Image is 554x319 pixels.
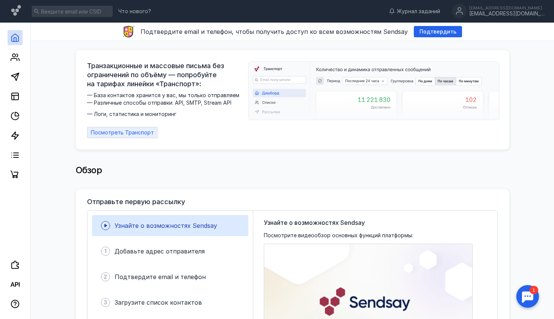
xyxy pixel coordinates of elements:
span: — База контактов хранится у вас, мы только отправляем — Различные способы отправки: API, SMTP, St... [87,92,244,118]
a: Журнал заданий [385,8,444,15]
span: Узнайте о возможностях Sendsay [115,222,217,229]
input: Введите email или CSID [32,6,113,17]
span: Журнал заданий [397,8,440,15]
div: [EMAIL_ADDRESS][DOMAIN_NAME] [469,6,545,10]
span: Что нового? [118,9,151,14]
button: Подтвердить [414,26,462,37]
span: Посмотреть Транспорт [91,130,154,136]
span: Обзор [76,165,102,176]
span: 2 [104,273,107,281]
span: Добавьте адрес отправителя [115,247,205,255]
a: Что нового? [115,9,155,14]
span: 1 [104,247,107,255]
span: Посмотрите видеообзор основных функций платформы: [264,232,413,239]
div: 1 [17,5,26,13]
span: Подтвердите email и телефон [115,273,206,281]
span: Узнайте о возможностях Sendsay [264,218,365,227]
h3: Отправьте первую рассылку [87,198,185,206]
span: Транзакционные и массовые письма без ограничений по объёму — попробуйте на тарифах линейки «Транс... [87,61,244,89]
div: [EMAIL_ADDRESS][DOMAIN_NAME] [469,11,545,17]
span: Загрузите список контактов [115,299,202,306]
img: dashboard-transport-banner [249,62,499,120]
a: Посмотреть Транспорт [87,127,158,138]
span: Подтвердить [419,29,456,35]
span: 3 [104,299,107,306]
span: Подтвердите email и телефон, чтобы получить доступ ко всем возможностям Sendsay [141,28,408,35]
